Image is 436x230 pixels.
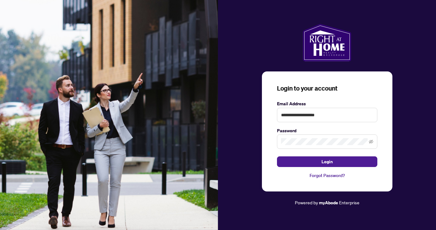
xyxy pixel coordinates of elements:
img: ma-logo [303,24,351,61]
h3: Login to your account [277,84,377,93]
span: Powered by [295,200,318,205]
span: Login [322,157,333,167]
a: Forgot Password? [277,172,377,179]
span: Enterprise [339,200,359,205]
button: Login [277,156,377,167]
label: Email Address [277,100,377,107]
span: eye-invisible [369,139,373,144]
label: Password [277,127,377,134]
a: myAbode [319,199,338,206]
